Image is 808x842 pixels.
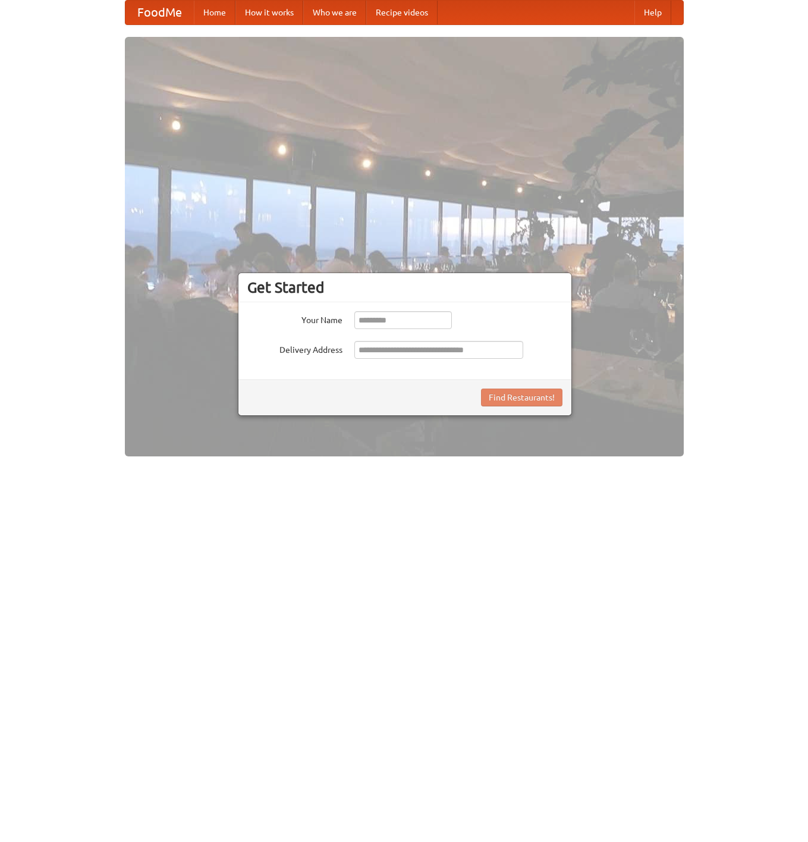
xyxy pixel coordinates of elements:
[366,1,438,24] a: Recipe videos
[303,1,366,24] a: Who we are
[247,278,562,296] h3: Get Started
[194,1,235,24] a: Home
[247,341,342,356] label: Delivery Address
[125,1,194,24] a: FoodMe
[634,1,671,24] a: Help
[481,389,562,406] button: Find Restaurants!
[247,311,342,326] label: Your Name
[235,1,303,24] a: How it works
